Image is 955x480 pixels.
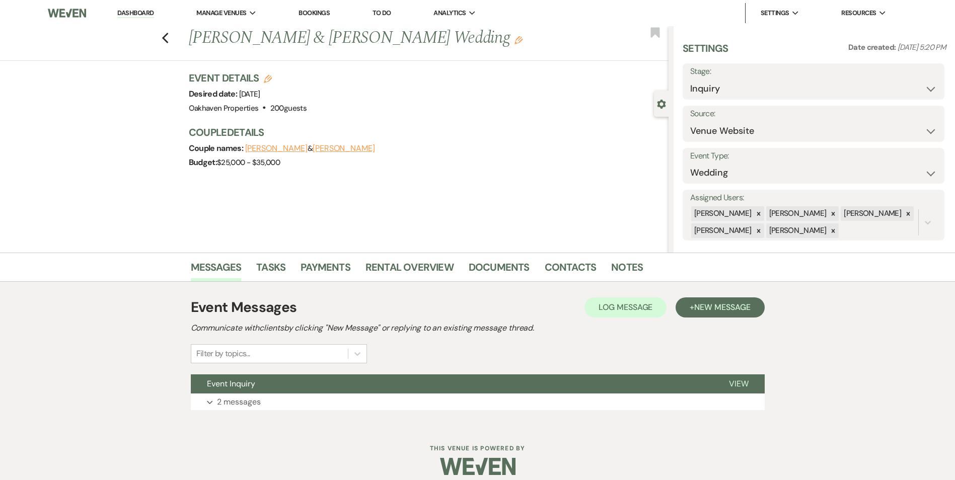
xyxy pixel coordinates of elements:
[191,322,765,334] h2: Communicate with clients by clicking "New Message" or replying to an existing message thread.
[365,259,454,281] a: Rental Overview
[256,259,285,281] a: Tasks
[48,3,86,24] img: Weven Logo
[690,64,937,79] label: Stage:
[270,103,307,113] span: 200 guests
[694,302,750,312] span: New Message
[713,374,765,393] button: View
[245,143,375,153] span: &
[691,206,753,221] div: [PERSON_NAME]
[729,378,749,389] span: View
[239,89,260,99] span: [DATE]
[761,8,789,18] span: Settings
[898,42,946,52] span: [DATE] 5:20 PM
[189,103,259,113] span: Oakhaven Properties
[301,259,350,281] a: Payments
[189,71,307,85] h3: Event Details
[117,9,154,18] a: Dashboard
[196,348,250,360] div: Filter by topics...
[189,89,239,99] span: Desired date:
[599,302,652,312] span: Log Message
[217,157,280,168] span: $25,000 - $35,000
[313,144,375,152] button: [PERSON_NAME]
[841,206,903,221] div: [PERSON_NAME]
[191,259,242,281] a: Messages
[766,223,828,238] div: [PERSON_NAME]
[217,395,261,409] p: 2 messages
[373,9,391,17] a: To Do
[690,107,937,121] label: Source:
[690,191,937,205] label: Assigned Users:
[189,125,658,139] h3: Couple Details
[766,206,828,221] div: [PERSON_NAME]
[657,99,666,108] button: Close lead details
[683,41,728,63] h3: Settings
[191,297,297,318] h1: Event Messages
[676,297,764,317] button: +New Message
[469,259,530,281] a: Documents
[191,374,713,393] button: Event Inquiry
[584,297,667,317] button: Log Message
[545,259,597,281] a: Contacts
[433,8,466,18] span: Analytics
[690,149,937,164] label: Event Type:
[196,8,246,18] span: Manage Venues
[841,8,876,18] span: Resources
[189,26,569,50] h1: [PERSON_NAME] & [PERSON_NAME] Wedding
[299,9,330,17] a: Bookings
[189,157,217,168] span: Budget:
[691,223,753,238] div: [PERSON_NAME]
[245,144,308,152] button: [PERSON_NAME]
[515,35,523,44] button: Edit
[207,378,255,389] span: Event Inquiry
[848,42,898,52] span: Date created:
[611,259,643,281] a: Notes
[189,143,245,153] span: Couple names:
[191,393,765,411] button: 2 messages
